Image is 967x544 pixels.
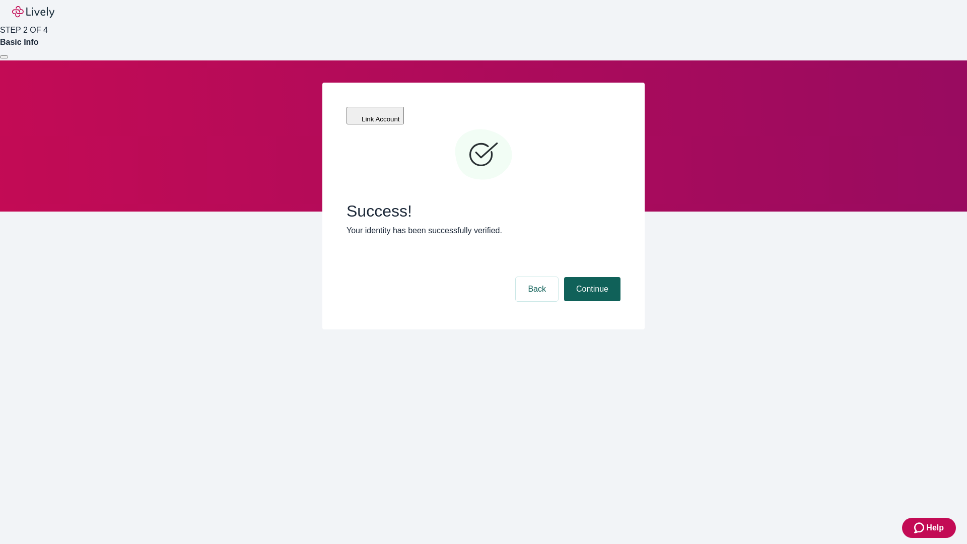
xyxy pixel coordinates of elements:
span: Help [926,522,944,534]
img: Lively [12,6,54,18]
button: Link Account [347,107,404,124]
p: Your identity has been successfully verified. [347,225,620,237]
svg: Checkmark icon [453,125,514,185]
button: Zendesk support iconHelp [902,518,956,538]
span: Success! [347,201,620,221]
button: Continue [564,277,620,301]
svg: Zendesk support icon [914,522,926,534]
button: Back [516,277,558,301]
